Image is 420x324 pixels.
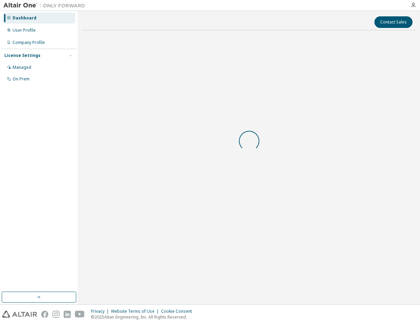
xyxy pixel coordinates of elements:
img: altair_logo.svg [2,311,37,318]
div: Cookie Consent [161,309,196,314]
img: linkedin.svg [64,311,71,318]
div: Privacy [91,309,111,314]
img: facebook.svg [41,311,48,318]
div: On Prem [13,76,30,82]
div: User Profile [13,28,36,33]
div: Website Terms of Use [111,309,161,314]
div: Managed [13,65,31,70]
div: Company Profile [13,40,45,45]
img: Altair One [3,2,88,9]
img: youtube.svg [75,311,85,318]
img: instagram.svg [52,311,60,318]
p: © 2025 Altair Engineering, Inc. All Rights Reserved. [91,314,196,320]
div: License Settings [4,53,41,58]
div: Dashboard [13,15,36,21]
button: Contact Sales [374,16,413,28]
